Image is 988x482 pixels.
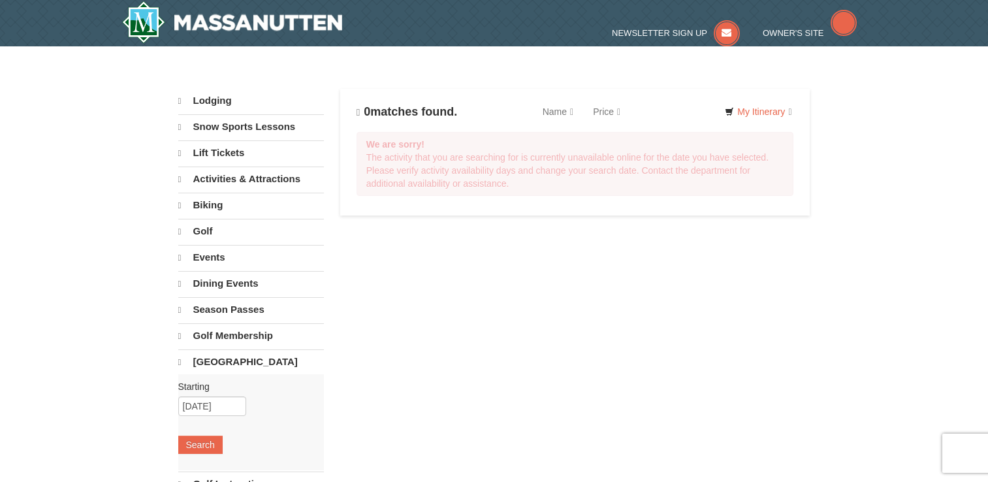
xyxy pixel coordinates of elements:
a: Price [583,99,630,125]
a: My Itinerary [716,102,800,121]
a: Lodging [178,89,324,113]
div: The activity that you are searching for is currently unavailable online for the date you have sel... [357,132,794,196]
a: Name [533,99,583,125]
a: Season Passes [178,297,324,322]
label: Starting [178,380,314,393]
span: Owner's Site [763,28,824,38]
a: Dining Events [178,271,324,296]
img: Massanutten Resort Logo [122,1,343,43]
a: Massanutten Resort [122,1,343,43]
a: Owner's Site [763,28,857,38]
a: Newsletter Sign Up [612,28,740,38]
a: Golf Membership [178,323,324,348]
a: Biking [178,193,324,217]
a: Golf [178,219,324,244]
button: Search [178,436,223,454]
a: Activities & Attractions [178,167,324,191]
a: Snow Sports Lessons [178,114,324,139]
a: [GEOGRAPHIC_DATA] [178,349,324,374]
strong: We are sorry! [366,139,424,150]
a: Events [178,245,324,270]
a: Lift Tickets [178,140,324,165]
span: Newsletter Sign Up [612,28,707,38]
